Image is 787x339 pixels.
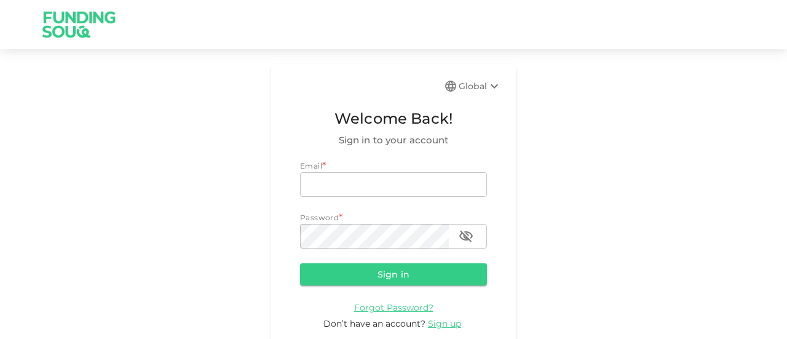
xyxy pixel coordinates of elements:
span: Sign up [428,318,461,329]
a: Forgot Password? [354,301,433,313]
span: Sign in to your account [300,133,487,148]
span: Don’t have an account? [323,318,425,329]
input: password [300,224,449,249]
div: Global [459,79,502,94]
span: Welcome Back! [300,107,487,130]
span: Email [300,161,322,170]
button: Sign in [300,263,487,285]
input: email [300,172,487,197]
span: Password [300,213,339,222]
span: Forgot Password? [354,302,433,313]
